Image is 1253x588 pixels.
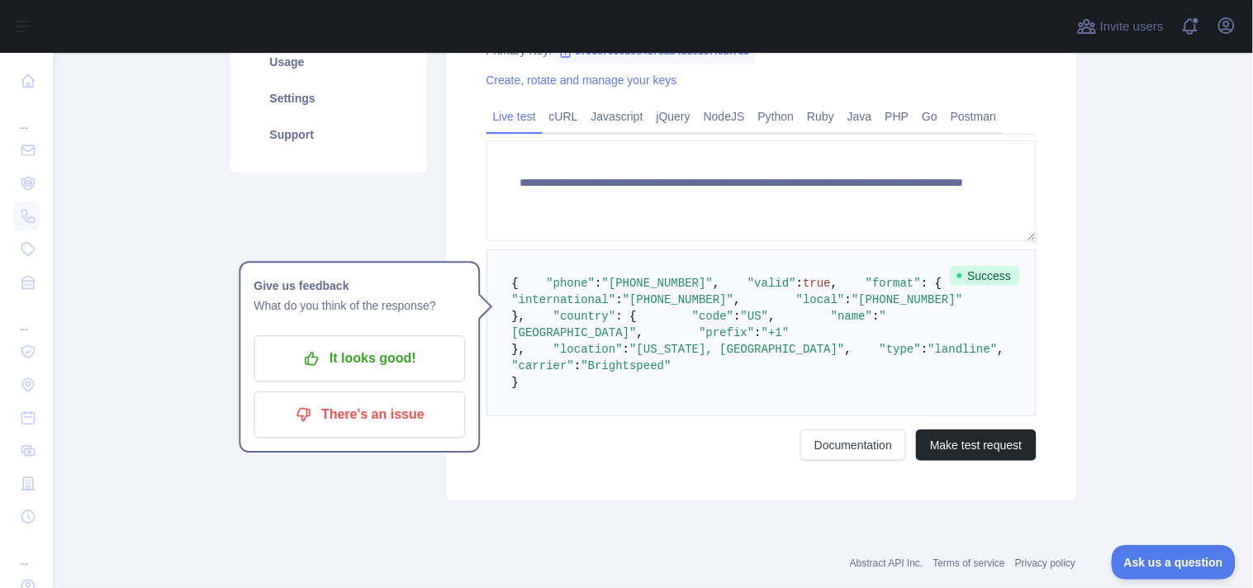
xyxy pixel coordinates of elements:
[713,277,719,290] span: ,
[254,296,465,316] p: What do you think of the response?
[752,103,801,130] a: Python
[762,326,790,339] span: "+1"
[585,103,650,130] a: Javascript
[512,293,616,306] span: "international"
[950,266,1020,286] span: Success
[1100,17,1164,36] span: Invite users
[1074,13,1167,40] button: Invite users
[250,44,407,80] a: Usage
[852,293,962,306] span: "[PHONE_NUMBER]"
[800,103,841,130] a: Ruby
[915,103,944,130] a: Go
[831,277,838,290] span: ,
[254,336,465,382] button: It looks good!
[796,277,803,290] span: :
[250,80,407,116] a: Settings
[916,429,1036,461] button: Make test request
[250,116,407,153] a: Support
[574,359,581,372] span: :
[629,343,844,356] span: "[US_STATE], [GEOGRAPHIC_DATA]"
[486,73,677,87] a: Create, rotate and manage your keys
[616,293,623,306] span: :
[850,557,923,569] a: Abstract API Inc.
[602,277,713,290] span: "[PHONE_NUMBER]"
[733,310,740,323] span: :
[921,277,942,290] span: : {
[512,376,519,389] span: }
[553,310,616,323] span: "country"
[13,535,40,568] div: ...
[699,326,754,339] span: "prefix"
[254,392,465,439] button: There's an issue
[543,103,585,130] a: cURL
[623,343,629,356] span: :
[650,103,697,130] a: jQuery
[800,429,906,461] a: Documentation
[845,293,852,306] span: :
[755,326,762,339] span: :
[921,343,928,356] span: :
[254,277,465,296] h1: Give us feedback
[944,103,1003,130] a: Postman
[512,277,519,290] span: {
[803,277,831,290] span: true
[581,359,672,372] span: "Brightspeed"
[879,103,916,130] a: PHP
[623,293,733,306] span: "[PHONE_NUMBER]"
[998,343,1004,356] span: ,
[616,310,637,323] span: : {
[1015,557,1075,569] a: Privacy policy
[933,557,1005,569] a: Terms of service
[637,326,643,339] span: ,
[831,310,872,323] span: "name"
[741,310,769,323] span: "US"
[880,343,921,356] span: "type"
[512,343,526,356] span: },
[748,277,796,290] span: "valid"
[486,103,543,130] a: Live test
[928,343,998,356] span: "landline"
[13,99,40,132] div: ...
[845,343,852,356] span: ,
[768,310,775,323] span: ,
[1112,545,1236,580] iframe: Toggle Customer Support
[872,310,879,323] span: :
[512,359,575,372] span: "carrier"
[796,293,845,306] span: "local"
[266,401,453,429] p: There's an issue
[692,310,733,323] span: "code"
[866,277,921,290] span: "format"
[595,277,601,290] span: :
[266,345,453,373] p: It looks good!
[733,293,740,306] span: ,
[13,301,40,334] div: ...
[697,103,752,130] a: NodeJS
[553,343,623,356] span: "location"
[547,277,596,290] span: "phone"
[512,310,526,323] span: },
[841,103,879,130] a: Java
